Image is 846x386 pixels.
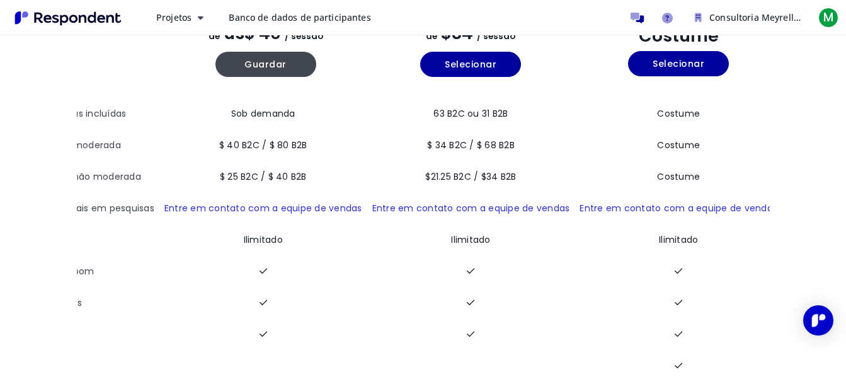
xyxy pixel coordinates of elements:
[657,170,700,183] span: Costume
[624,5,649,30] a: Participantes da mensagem
[164,202,362,214] a: Entre em contato com a equipe de vendas
[426,30,437,42] span: de
[709,11,830,23] span: Consultoria Meyrelles Team
[816,6,841,29] button: M
[659,233,698,246] span: Ilimitado
[156,11,191,23] span: Projetos
[628,51,729,76] button: Selecionar anual custom_static plano
[655,5,680,30] a: Ajuda e suporte
[229,11,370,23] span: Banco de dados de participantes
[477,30,515,42] span: / sessão
[451,233,490,246] span: Ilimitado
[231,107,295,120] span: Sob demanda
[285,30,323,42] span: / sessão
[209,30,220,42] span: de
[244,233,283,246] span: Ilimitado
[818,8,838,28] span: M
[685,6,811,29] button: Consultoria Meyrelles Team
[657,139,700,151] span: Costume
[639,24,719,47] span: Costume
[420,52,521,77] button: Selecionar anual Plano Básico
[10,8,126,28] img: Respondent
[372,202,570,214] a: Entre em contato com a equipe de vendas
[427,139,515,151] span: $ 34 B2C / $ 68 B2B
[219,6,380,29] a: Banco de dados de participantes
[146,6,214,29] button: Projetos
[219,139,307,151] span: $ 40 B2C / $ 80 B2B
[803,305,833,336] div: Abra o Intercom Messenger
[657,107,700,120] span: Costume
[433,107,508,120] span: 63 B2C ou 31 B2B
[580,202,777,214] a: Entre em contato com a equipe de vendas
[215,52,316,77] button: Mantenha-se atualizado anual Plano PAYG
[220,170,307,183] span: $ 25 B2C / $ 40 B2B
[425,170,516,183] span: $21.25 B2C / $34 B2B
